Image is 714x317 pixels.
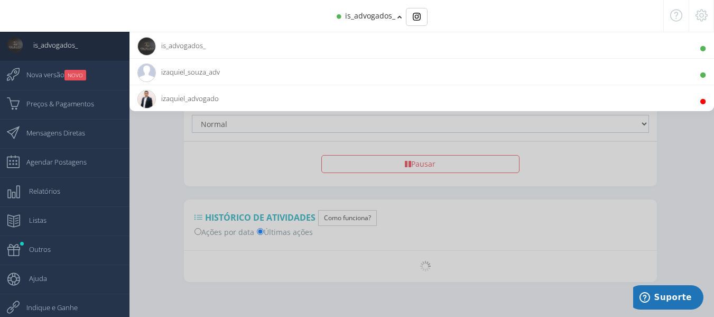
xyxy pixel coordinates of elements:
span: Preços & Pagamentos [16,90,94,117]
span: Relatórios [18,178,60,204]
span: is_advogados_ [345,11,395,21]
div: Basic example [406,8,428,26]
small: NOVO [64,70,86,80]
span: Nova versão [16,61,86,88]
span: Mensagens Diretas [16,120,85,146]
iframe: Abre um widget para que você possa encontrar mais informações [633,285,703,312]
span: Listas [18,207,47,233]
span: Ajuda [18,265,47,292]
span: is_advogados_ [23,32,78,58]
span: Agendar Postagens [16,149,87,175]
img: User Image [7,37,23,53]
span: Outros [18,236,51,262]
img: Instagram_simple_icon.svg [413,13,421,21]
